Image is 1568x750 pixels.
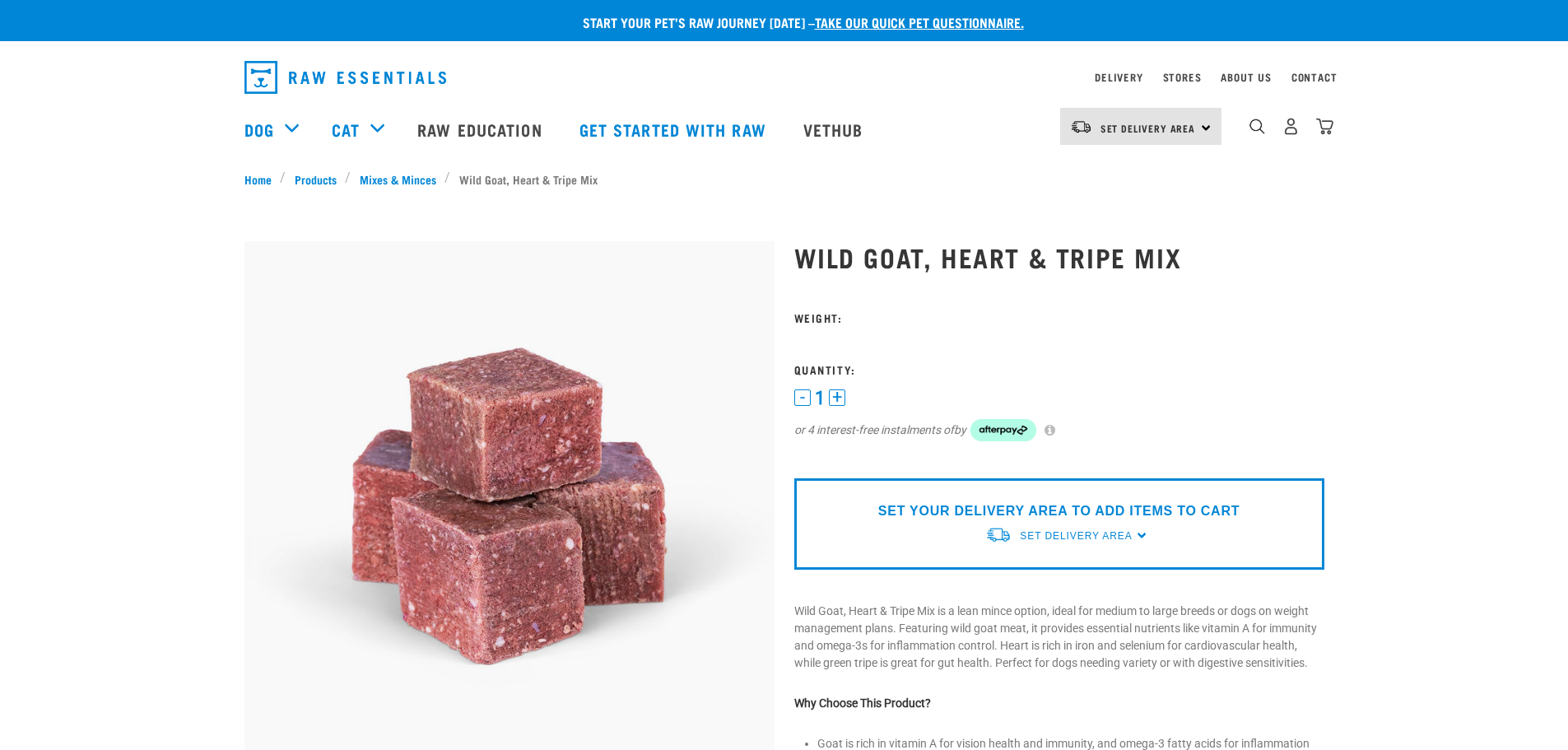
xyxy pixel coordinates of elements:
img: user.png [1282,118,1300,135]
button: - [794,389,811,406]
h1: Wild Goat, Heart & Tripe Mix [794,242,1324,272]
a: Stores [1163,74,1202,80]
a: Dog [244,117,274,142]
button: + [829,389,845,406]
h3: Quantity: [794,363,1324,375]
span: Set Delivery Area [1100,125,1196,131]
img: home-icon-1@2x.png [1249,119,1265,134]
img: Raw Essentials Logo [244,61,446,94]
span: Set Delivery Area [1020,530,1132,542]
a: Get started with Raw [563,96,787,162]
a: Raw Education [401,96,562,162]
img: van-moving.png [985,526,1012,543]
a: Delivery [1095,74,1142,80]
a: About Us [1221,74,1271,80]
a: Contact [1291,74,1338,80]
a: Products [286,170,345,188]
nav: breadcrumbs [244,170,1324,188]
img: home-icon@2x.png [1316,118,1333,135]
h3: Weight: [794,311,1324,324]
p: Wild Goat, Heart & Tripe Mix is a lean mince option, ideal for medium to large breeds or dogs on ... [794,603,1324,672]
a: Mixes & Minces [351,170,444,188]
p: SET YOUR DELIVERY AREA TO ADD ITEMS TO CART [878,501,1240,521]
img: Afterpay [970,419,1036,442]
nav: dropdown navigation [231,54,1338,100]
div: or 4 interest-free instalments of by [794,419,1324,442]
a: Home [244,170,281,188]
img: van-moving.png [1070,119,1092,134]
a: take our quick pet questionnaire. [815,18,1024,26]
a: Cat [332,117,360,142]
a: Vethub [787,96,884,162]
span: 1 [815,389,825,407]
strong: Why Choose This Product? [794,696,931,710]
